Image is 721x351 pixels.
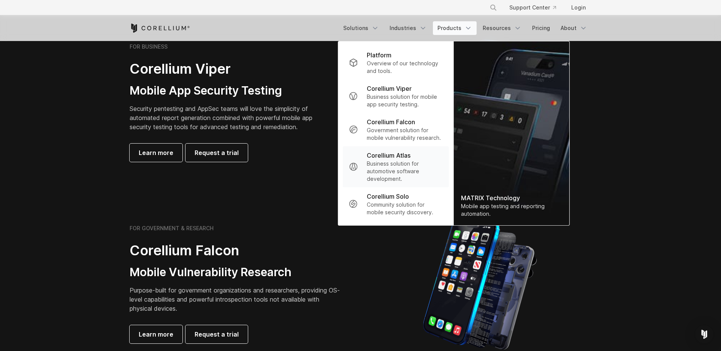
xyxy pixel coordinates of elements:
h6: FOR BUSINESS [130,43,168,50]
p: Government solution for mobile vulnerability research. [367,126,442,142]
p: Corellium Solo [367,192,409,201]
h6: FOR GOVERNMENT & RESEARCH [130,225,214,232]
a: MATRIX Technology Mobile app testing and reporting automation. [453,41,569,225]
a: Solutions [339,21,383,35]
a: Corellium Atlas Business solution for automotive software development. [342,146,448,187]
a: Learn more [130,144,182,162]
p: Community solution for mobile security discovery. [367,201,442,216]
h2: Corellium Viper [130,60,324,77]
a: Request a trial [185,325,248,343]
h3: Mobile Vulnerability Research [130,265,342,280]
a: Pricing [528,21,555,35]
a: Corellium Viper Business solution for mobile app security testing. [342,79,448,113]
p: Business solution for mobile app security testing. [367,93,442,108]
a: Corellium Falcon Government solution for mobile vulnerability research. [342,113,448,146]
a: Request a trial [185,144,248,162]
p: Platform [367,51,391,60]
a: Industries [385,21,431,35]
span: Learn more [139,148,173,157]
div: Navigation Menu [480,1,592,14]
a: Learn more [130,325,182,343]
span: Request a trial [195,330,239,339]
a: Corellium Home [130,24,190,33]
a: Login [565,1,592,14]
img: iPhone model separated into the mechanics used to build the physical device. [423,218,537,351]
div: Open Intercom Messenger [695,325,713,343]
h2: Corellium Falcon [130,242,342,259]
a: Corellium Solo Community solution for mobile security discovery. [342,187,448,221]
button: Search [486,1,500,14]
div: Navigation Menu [339,21,592,35]
a: Platform Overview of our technology and tools. [342,46,448,79]
a: Support Center [503,1,562,14]
div: Mobile app testing and reporting automation. [461,202,561,218]
p: Corellium Falcon [367,117,415,126]
p: Security pentesting and AppSec teams will love the simplicity of automated report generation comb... [130,104,324,131]
p: Corellium Atlas [367,151,410,160]
span: Request a trial [195,148,239,157]
div: MATRIX Technology [461,193,561,202]
h3: Mobile App Security Testing [130,84,324,98]
p: Purpose-built for government organizations and researchers, providing OS-level capabilities and p... [130,286,342,313]
img: Matrix_WebNav_1x [453,41,569,225]
a: About [556,21,592,35]
p: Corellium Viper [367,84,412,93]
span: Learn more [139,330,173,339]
p: Business solution for automotive software development. [367,160,442,183]
a: Resources [478,21,526,35]
a: Products [433,21,477,35]
p: Overview of our technology and tools. [367,60,442,75]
